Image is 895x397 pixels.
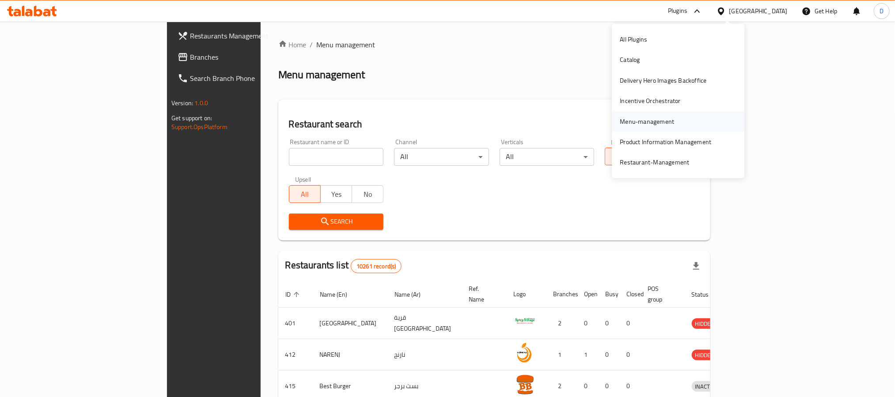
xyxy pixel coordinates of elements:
[194,97,208,109] span: 1.0.0
[599,308,620,339] td: 0
[620,339,641,370] td: 0
[577,308,599,339] td: 0
[507,281,546,308] th: Logo
[609,150,633,163] span: All
[620,34,648,44] div: All Plugins
[171,112,212,124] span: Get support on:
[729,6,788,16] div: [GEOGRAPHIC_DATA]
[546,308,577,339] td: 2
[880,6,884,16] span: D
[285,259,402,273] h2: Restaurants list
[599,281,620,308] th: Busy
[320,289,359,300] span: Name (En)
[620,281,641,308] th: Closed
[285,289,302,300] span: ID
[289,118,700,131] h2: Restaurant search
[171,68,316,89] a: Search Branch Phone
[686,256,707,277] div: Export file
[546,281,577,308] th: Branches
[278,39,710,50] nav: breadcrumb
[317,39,375,50] span: Menu management
[605,148,637,165] button: All
[320,185,352,203] button: Yes
[352,185,383,203] button: No
[289,148,384,166] input: Search for restaurant name or ID..
[351,262,401,271] span: 10261 record(s)
[668,6,687,16] div: Plugins
[514,342,536,364] img: NARENJ
[394,289,432,300] span: Name (Ar)
[356,188,380,201] span: No
[387,308,462,339] td: قرية [GEOGRAPHIC_DATA]
[546,339,577,370] td: 1
[620,137,712,147] div: Product Information Management
[171,121,228,133] a: Support.OpsPlatform
[469,283,496,305] span: Ref. Name
[620,76,707,85] div: Delivery Hero Images Backoffice
[577,339,599,370] td: 1
[500,148,595,166] div: All
[278,68,365,82] h2: Menu management
[620,96,681,106] div: Incentive Orchestrator
[692,382,722,392] span: INACTIVE
[171,46,316,68] a: Branches
[190,31,309,41] span: Restaurants Management
[313,308,387,339] td: [GEOGRAPHIC_DATA]
[514,310,536,332] img: Spicy Village
[620,157,690,167] div: Restaurant-Management
[289,185,321,203] button: All
[351,259,402,273] div: Total records count
[620,55,640,65] div: Catalog
[648,283,674,305] span: POS group
[190,52,309,62] span: Branches
[171,25,316,46] a: Restaurants Management
[514,373,536,395] img: Best Burger
[692,289,721,300] span: Status
[313,339,387,370] td: NARENJ
[324,188,349,201] span: Yes
[692,319,718,329] span: HIDDEN
[190,73,309,84] span: Search Branch Phone
[577,281,599,308] th: Open
[289,214,384,230] button: Search
[394,148,489,166] div: All
[387,339,462,370] td: نارنج
[295,176,311,183] label: Upsell
[293,188,317,201] span: All
[692,318,718,329] div: HIDDEN
[620,117,675,126] div: Menu-management
[599,339,620,370] td: 0
[296,216,377,227] span: Search
[611,139,633,145] label: Delivery
[692,350,718,360] span: HIDDEN
[620,308,641,339] td: 0
[171,97,193,109] span: Version:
